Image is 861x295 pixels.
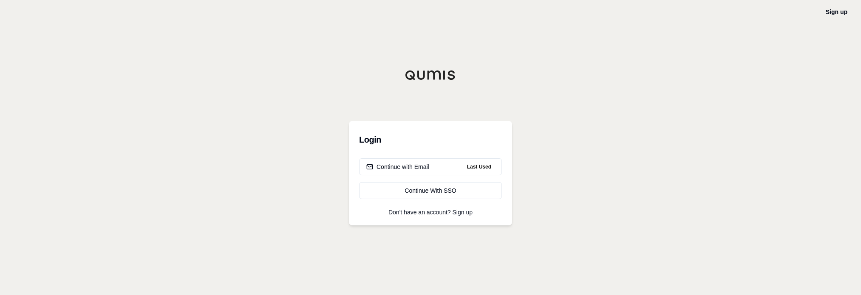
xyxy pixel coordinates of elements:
[359,209,502,215] p: Don't have an account?
[359,158,502,175] button: Continue with EmailLast Used
[359,182,502,199] a: Continue With SSO
[366,163,429,171] div: Continue with Email
[366,186,495,195] div: Continue With SSO
[453,209,473,216] a: Sign up
[826,8,847,15] a: Sign up
[359,131,502,148] h3: Login
[464,162,495,172] span: Last Used
[405,70,456,80] img: Qumis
